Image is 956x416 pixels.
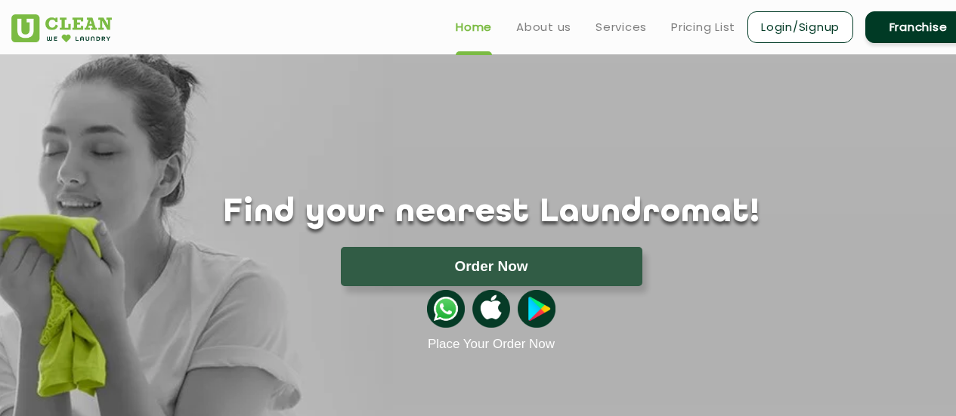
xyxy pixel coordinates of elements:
[341,247,642,286] button: Order Now
[596,18,647,36] a: Services
[428,337,555,352] a: Place Your Order Now
[11,14,112,42] img: UClean Laundry and Dry Cleaning
[472,290,510,328] img: apple-icon.png
[671,18,735,36] a: Pricing List
[518,290,555,328] img: playstoreicon.png
[427,290,465,328] img: whatsappicon.png
[516,18,571,36] a: About us
[747,11,853,43] a: Login/Signup
[456,18,492,36] a: Home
